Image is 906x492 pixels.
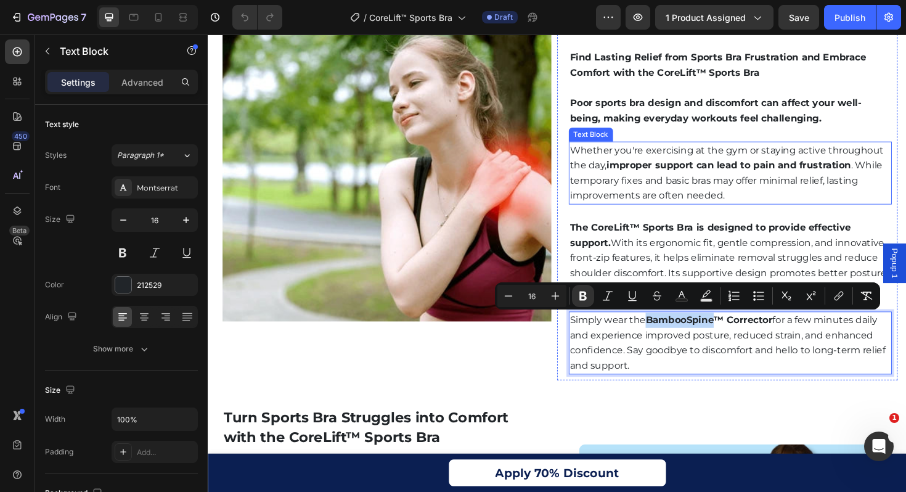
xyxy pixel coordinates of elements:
span: Paragraph 1* [117,150,164,161]
div: Rich Text Editor. Editing area: main [382,293,724,360]
span: / [364,11,367,24]
strong: Turn Sports Bra Struggles into Comfort with the CoreLift™ Sports Bra [17,396,318,435]
strong: Poor sports bra design and discomfort can affect your well-being, making everyday workouts feel c... [383,67,692,94]
div: Width [45,414,65,425]
iframe: Intercom live chat [864,432,894,461]
span: Draft [494,12,513,23]
p: Whether you're exercising at the gym or staying active throughout the day, . While temporary fixe... [383,115,723,179]
div: 450 [12,131,30,141]
div: Show more [93,343,150,355]
button: 7 [5,5,92,30]
div: Undo/Redo [232,5,282,30]
p: Settings [61,76,96,89]
strong: BambooSpine™ Corrector [463,297,598,308]
button: Save [778,5,819,30]
button: Show more [45,338,198,360]
button: 1 product assigned [655,5,773,30]
strong: improper support can lead to pain and frustration [422,133,681,144]
div: Beta [9,226,30,236]
span: 1 product assigned [666,11,746,24]
div: Align [45,309,80,326]
button: Paragraph 1* [112,144,198,166]
p: 7 [81,10,86,25]
span: CoreLift™ Sports Bra [369,11,452,24]
div: Styles [45,150,67,161]
strong: The CoreLift™ Sports Bra is designed to provide effective support. [383,199,681,226]
div: Font [45,182,60,193]
button: Publish [824,5,876,30]
div: Text style [45,119,79,130]
span: Popup 1 [721,226,733,258]
a: Apply 70% Discount [255,450,485,478]
div: Size [45,382,78,399]
iframe: Design area [208,35,906,492]
p: Text Block [60,44,165,59]
p: Apply 70% Discount [304,456,436,472]
div: Size [45,211,78,228]
div: Add... [137,447,195,458]
p: Advanced [121,76,163,89]
span: Save [789,12,809,23]
p: With its ergonomic fit, gentle compression, and innovative front-zip features, it helps eliminate... [383,197,723,277]
span: 1 [889,413,899,423]
div: Text Block [385,100,426,112]
div: Padding [45,446,73,457]
strong: Find Lasting Relief from Sports Bra Frustration and Embrace Comfort with the CoreLift™ Sports Bra [383,18,697,46]
div: Editor contextual toolbar [495,282,880,310]
div: Montserrat [137,182,195,194]
div: 212529 [137,280,195,291]
input: Auto [112,408,197,430]
div: Color [45,279,64,290]
p: Simply wear the for a few minutes daily and experience improved posture, reduced strain, and enha... [383,295,723,359]
div: Publish [835,11,865,24]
